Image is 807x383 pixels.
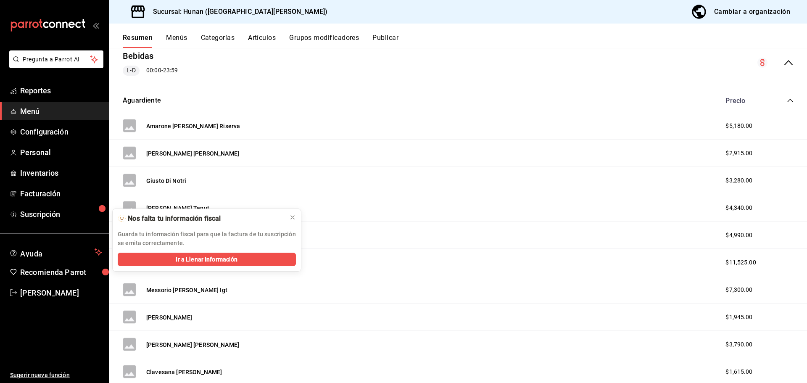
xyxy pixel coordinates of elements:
button: Clavesana [PERSON_NAME] [146,368,222,376]
div: 🫥 Nos falta tu información fiscal [118,214,282,223]
span: Pregunta a Parrot AI [23,55,90,64]
span: $1,945.00 [725,313,752,322]
span: $4,990.00 [725,231,752,240]
button: Giusto Di Notri [146,177,186,185]
span: Sugerir nueva función [10,371,102,380]
span: Personal [20,147,102,158]
button: Amarone [PERSON_NAME] Riserva [146,122,240,130]
button: Aguardiente [123,96,161,106]
div: 00:00 - 23:59 [123,66,178,76]
span: $11,525.00 [725,258,756,267]
button: [PERSON_NAME] Tenut [146,204,209,212]
h3: Sucursal: Hunan ([GEOGRAPHIC_DATA][PERSON_NAME]) [146,7,327,17]
p: Guarda tu información fiscal para que la factura de tu suscripción se emita correctamente. [118,230,296,248]
div: Cambiar a organización [714,6,790,18]
span: L-D [123,66,139,75]
span: $5,180.00 [725,122,752,130]
button: Artículos [248,34,276,48]
button: Categorías [201,34,235,48]
button: [PERSON_NAME] [146,313,192,322]
span: Configuración [20,126,102,137]
span: Suscripción [20,209,102,220]
button: Resumen [123,34,153,48]
div: collapse-menu-row [109,43,807,82]
span: Ayuda [20,247,91,257]
span: Reportes [20,85,102,96]
button: Pregunta a Parrot AI [9,50,103,68]
span: $3,280.00 [725,176,752,185]
button: [PERSON_NAME] [PERSON_NAME] [146,149,239,158]
button: open_drawer_menu [92,22,99,29]
span: Inventarios [20,167,102,179]
span: Ir a Llenar Información [176,255,237,264]
button: Publicar [372,34,398,48]
div: navigation tabs [123,34,807,48]
span: Recomienda Parrot [20,267,102,278]
span: Facturación [20,188,102,199]
button: Grupos modificadores [289,34,359,48]
div: Precio [717,97,771,105]
button: Menús [166,34,187,48]
button: Messorio [PERSON_NAME] Igt [146,286,227,294]
button: Ir a Llenar Información [118,253,296,266]
span: [PERSON_NAME] [20,287,102,298]
span: Menú [20,106,102,117]
span: $2,915.00 [725,149,752,158]
button: collapse-category-row [787,97,794,104]
button: [PERSON_NAME] [PERSON_NAME] [146,341,239,349]
span: $7,300.00 [725,285,752,294]
button: Bebidas [123,50,154,62]
span: $3,790.00 [725,340,752,349]
a: Pregunta a Parrot AI [6,61,103,70]
span: $4,340.00 [725,203,752,212]
span: $1,615.00 [725,367,752,376]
